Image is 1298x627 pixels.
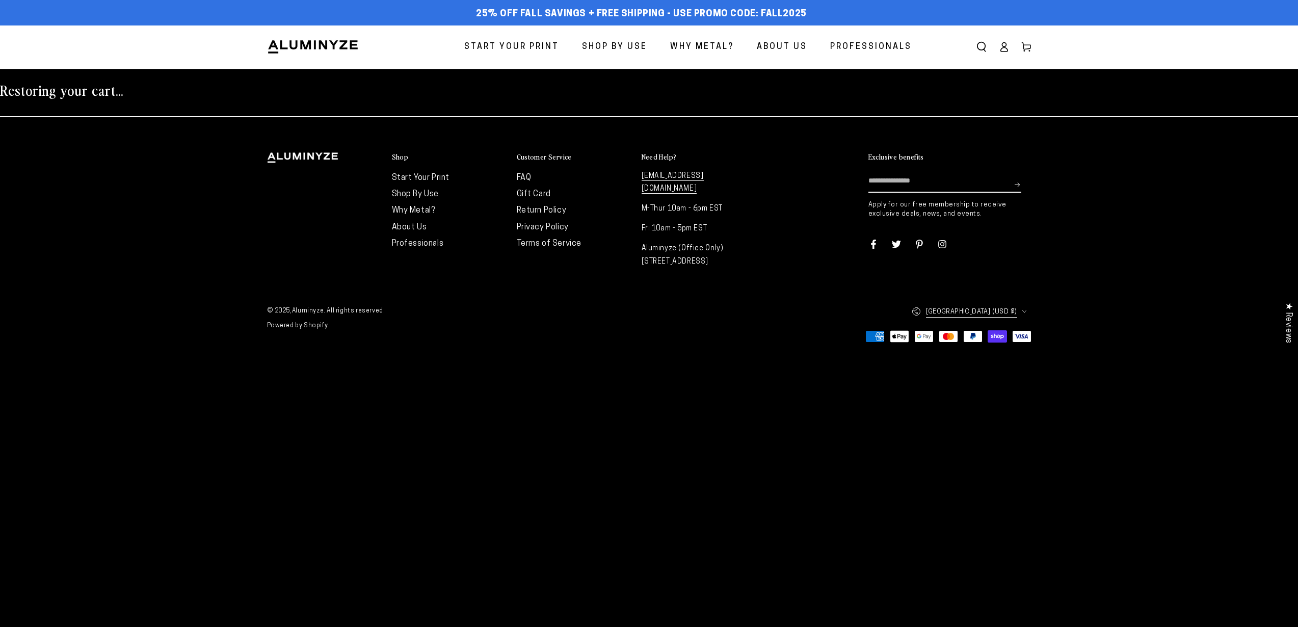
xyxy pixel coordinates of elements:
[392,152,507,162] summary: Shop
[517,206,567,215] a: Return Policy
[1279,295,1298,351] div: Click to open Judge.me floating reviews tab
[642,172,704,194] a: [EMAIL_ADDRESS][DOMAIN_NAME]
[926,306,1017,318] span: [GEOGRAPHIC_DATA] (USD $)
[517,223,569,231] a: Privacy Policy
[392,152,409,162] h2: Shop
[292,308,324,314] a: Aluminyze
[663,34,741,61] a: Why Metal?
[1015,170,1021,200] button: Subscribe
[868,200,1031,219] p: Apply for our free membership to receive exclusive deals, news, and events.
[392,223,427,231] a: About Us
[267,39,359,55] img: Aluminyze
[392,174,450,182] a: Start Your Print
[392,190,439,198] a: Shop By Use
[642,242,756,268] p: Aluminyze (Office Only) [STREET_ADDRESS]
[457,34,567,61] a: Start Your Print
[392,240,444,248] a: Professionals
[517,152,631,162] summary: Customer Service
[517,190,551,198] a: Gift Card
[830,40,912,55] span: Professionals
[574,34,655,61] a: Shop By Use
[517,152,572,162] h2: Customer Service
[749,34,815,61] a: About Us
[517,174,532,182] a: FAQ
[642,202,756,215] p: M-Thur 10am - 6pm EST
[642,152,677,162] h2: Need Help?
[267,304,649,319] small: © 2025, . All rights reserved.
[476,9,807,20] span: 25% off FALL Savings + Free Shipping - Use Promo Code: FALL2025
[464,40,559,55] span: Start Your Print
[670,40,734,55] span: Why Metal?
[517,240,582,248] a: Terms of Service
[582,40,647,55] span: Shop By Use
[757,40,807,55] span: About Us
[868,152,1031,162] summary: Exclusive benefits
[868,152,924,162] h2: Exclusive benefits
[970,36,993,58] summary: Search our site
[392,206,435,215] a: Why Metal?
[823,34,919,61] a: Professionals
[912,301,1031,323] button: [GEOGRAPHIC_DATA] (USD $)
[267,323,328,329] a: Powered by Shopify
[642,152,756,162] summary: Need Help?
[642,222,756,235] p: Fri 10am - 5pm EST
